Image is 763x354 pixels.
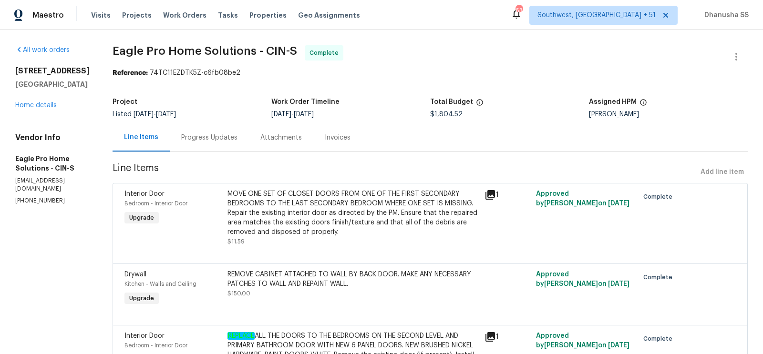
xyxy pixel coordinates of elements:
span: - [134,111,176,118]
span: $150.00 [227,291,250,296]
h4: Vendor Info [15,133,90,142]
span: Dhanusha SS [701,10,749,20]
span: Properties [249,10,287,20]
h5: Work Order Timeline [271,99,340,105]
span: [DATE] [294,111,314,118]
h5: [GEOGRAPHIC_DATA] [15,80,90,89]
span: Complete [309,48,342,58]
span: The hpm assigned to this work order. [639,99,647,111]
span: [DATE] [156,111,176,118]
span: Approved by [PERSON_NAME] on [536,271,629,287]
b: Reference: [113,70,148,76]
h5: Project [113,99,137,105]
span: Visits [91,10,111,20]
div: 635 [516,6,522,15]
span: $1,804.52 [430,111,463,118]
span: Interior Door [124,333,165,339]
span: Drywall [124,271,146,278]
div: Invoices [325,133,351,142]
span: The total cost of line items that have been proposed by Opendoor. This sum includes line items th... [476,99,484,111]
span: Work Orders [163,10,206,20]
h5: Eagle Pro Home Solutions - CIN-S [15,154,90,173]
span: Maestro [32,10,64,20]
p: [EMAIL_ADDRESS][DOMAIN_NAME] [15,177,90,193]
span: Complete [643,334,676,344]
span: Upgrade [125,293,158,303]
span: [DATE] [271,111,291,118]
div: Attachments [260,133,302,142]
h2: [STREET_ADDRESS] [15,66,90,76]
div: 74TC11EZDTK5Z-c6fb08be2 [113,68,748,78]
span: Geo Assignments [298,10,360,20]
span: Eagle Pro Home Solutions - CIN-S [113,45,297,57]
div: REMOVE CABINET ATTACHED TO WALL BY BACK DOOR. MAKE ANY NECESSARY PATCHES TO WALL AND REPAINT WALL. [227,270,479,289]
h5: Assigned HPM [589,99,637,105]
span: Bedroom - Interior Door [124,201,187,206]
div: 1 [485,331,530,343]
span: [DATE] [608,200,629,207]
a: All work orders [15,47,70,53]
span: Southwest, [GEOGRAPHIC_DATA] + 51 [537,10,656,20]
div: [PERSON_NAME] [589,111,748,118]
span: [DATE] [608,342,629,349]
div: 1 [485,189,530,201]
span: Approved by [PERSON_NAME] on [536,333,629,349]
span: Line Items [113,163,697,181]
span: Tasks [218,12,238,19]
a: Home details [15,102,57,109]
span: Complete [643,273,676,282]
span: $11.59 [227,239,245,244]
span: - [271,111,314,118]
span: Kitchen - Walls and Ceiling [124,281,196,287]
span: Upgrade [125,213,158,223]
span: Listed [113,111,176,118]
span: [DATE] [608,281,629,287]
p: [PHONE_NUMBER] [15,197,90,205]
div: Line Items [124,132,158,142]
span: Bedroom - Interior Door [124,343,187,348]
h5: Total Budget [430,99,473,105]
span: Interior Door [124,191,165,197]
em: REPLACE [227,332,255,340]
div: Progress Updates [181,133,237,142]
span: Complete [643,192,676,202]
div: MOVE ONE SET OF CLOSET DOORS FROM ONE OF THE FIRST SECONDARY BEDROOMS TO THE LAST SECONDARY BEDRO... [227,189,479,237]
span: Approved by [PERSON_NAME] on [536,191,629,207]
span: Projects [122,10,152,20]
span: [DATE] [134,111,154,118]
